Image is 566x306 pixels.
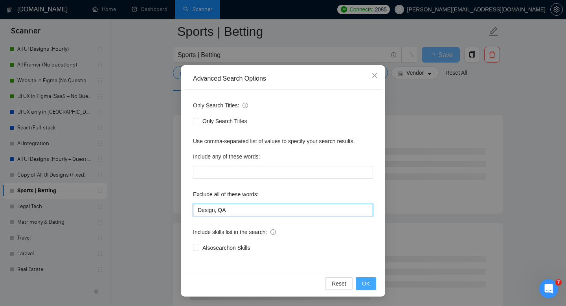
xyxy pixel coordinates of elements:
button: Close [364,65,385,87]
div: Advanced Search Options [193,74,373,83]
span: close [371,72,378,79]
span: Include skills list in the search: [193,228,276,236]
span: Reset [332,279,346,288]
label: Exclude all of these words: [193,188,259,201]
button: OK [356,277,376,290]
span: Only Search Titles: [193,101,248,110]
button: Reset [325,277,353,290]
label: Include any of these words: [193,150,260,163]
iframe: Intercom live chat [539,279,558,298]
span: 7 [555,279,562,286]
span: info-circle [243,103,248,108]
span: OK [362,279,370,288]
span: Also search on Skills [199,243,253,252]
span: info-circle [270,229,276,235]
div: Use comma-separated list of values to specify your search results. [193,137,373,146]
span: Only Search Titles [199,117,250,125]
